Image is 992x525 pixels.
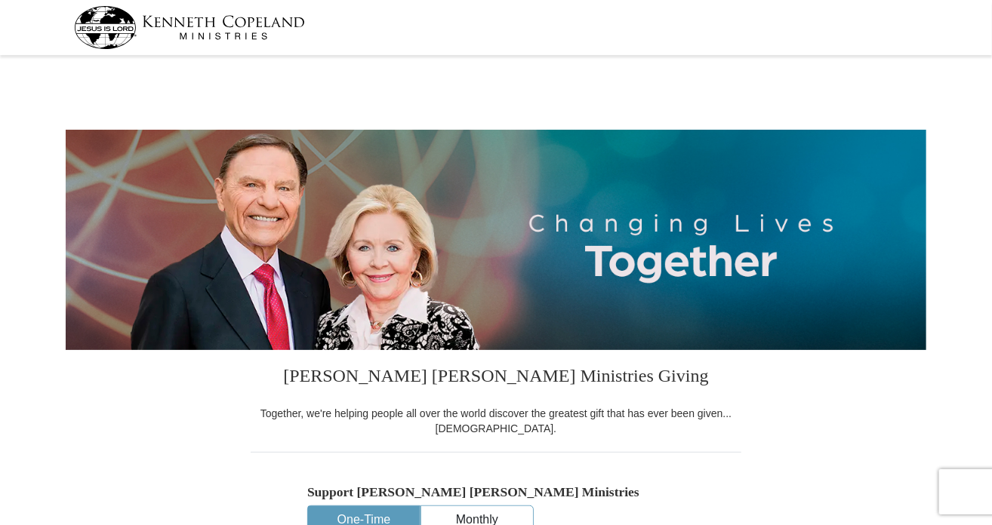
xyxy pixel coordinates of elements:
h3: [PERSON_NAME] [PERSON_NAME] Ministries Giving [251,350,741,406]
img: kcm-header-logo.svg [74,6,305,49]
div: Together, we're helping people all over the world discover the greatest gift that has ever been g... [251,406,741,436]
h5: Support [PERSON_NAME] [PERSON_NAME] Ministries [307,484,685,500]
